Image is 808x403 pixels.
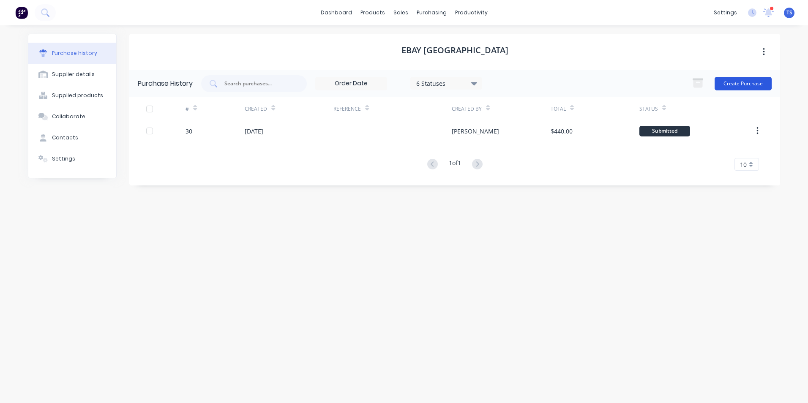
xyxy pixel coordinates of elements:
div: $440.00 [551,127,573,136]
div: 30 [186,127,192,136]
div: Submitted [639,126,690,136]
div: Contacts [52,134,78,142]
div: products [356,6,389,19]
span: 10 [740,160,747,169]
div: Settings [52,155,75,163]
h1: eBay [GEOGRAPHIC_DATA] [401,45,508,55]
div: Status [639,105,658,113]
div: Reference [333,105,361,113]
span: TS [786,9,792,16]
div: 1 of 1 [449,158,461,171]
div: 6 Statuses [416,79,477,87]
button: Collaborate [28,106,116,127]
div: sales [389,6,412,19]
div: [PERSON_NAME] [452,127,499,136]
button: Contacts [28,127,116,148]
button: Supplied products [28,85,116,106]
div: Created [245,105,267,113]
div: Created By [452,105,482,113]
div: Purchase History [138,79,193,89]
div: Purchase history [52,49,97,57]
div: settings [710,6,741,19]
button: Supplier details [28,64,116,85]
button: Settings [28,148,116,169]
div: # [186,105,189,113]
a: dashboard [317,6,356,19]
div: Supplier details [52,71,95,78]
div: purchasing [412,6,451,19]
div: Total [551,105,566,113]
input: Order Date [316,77,387,90]
img: Factory [15,6,28,19]
button: Create Purchase [715,77,772,90]
div: Collaborate [52,113,85,120]
div: Supplied products [52,92,103,99]
input: Search purchases... [224,79,294,88]
div: [DATE] [245,127,263,136]
div: productivity [451,6,492,19]
button: Purchase history [28,43,116,64]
